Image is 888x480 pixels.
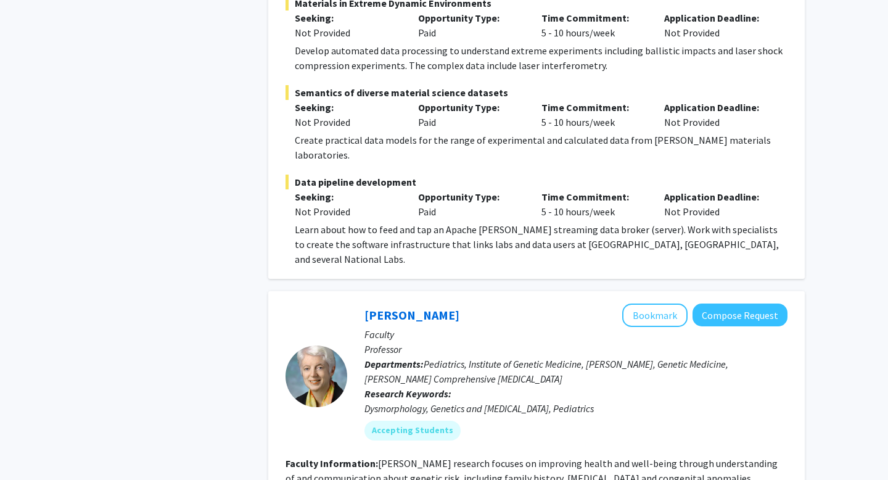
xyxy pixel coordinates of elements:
[295,189,400,204] p: Seeking:
[541,10,646,25] p: Time Commitment:
[286,85,787,100] span: Semantics of diverse material science datasets
[295,10,400,25] p: Seeking:
[364,421,461,441] mat-chip: Accepting Students
[418,100,523,115] p: Opportunity Type:
[295,43,787,73] div: Develop automated data processing to understand extreme experiments including ballistic impacts a...
[622,304,688,327] button: Add Joann Bodurtha to Bookmarks
[364,327,787,342] p: Faculty
[655,100,778,130] div: Not Provided
[655,189,778,219] div: Not Provided
[295,115,400,130] div: Not Provided
[364,387,451,400] b: Research Keywords:
[655,10,778,40] div: Not Provided
[409,10,532,40] div: Paid
[295,100,400,115] p: Seeking:
[364,358,728,385] span: Pediatrics, Institute of Genetic Medicine, [PERSON_NAME], Genetic Medicine, [PERSON_NAME] Compreh...
[409,189,532,219] div: Paid
[532,100,656,130] div: 5 - 10 hours/week
[9,424,52,471] iframe: Chat
[295,204,400,219] div: Not Provided
[664,100,769,115] p: Application Deadline:
[532,10,656,40] div: 5 - 10 hours/week
[541,100,646,115] p: Time Commitment:
[286,175,787,189] span: Data pipeline development
[693,304,787,326] button: Compose Request to Joann Bodurtha
[295,25,400,40] div: Not Provided
[664,189,769,204] p: Application Deadline:
[364,307,459,323] a: [PERSON_NAME]
[364,358,424,370] b: Departments:
[295,133,787,162] div: Create practical data models for the range of experimental and calculated data from [PERSON_NAME]...
[286,457,378,470] b: Faculty Information:
[295,222,787,267] div: Learn about how to feed and tap an Apache [PERSON_NAME] streaming data broker (server). Work with...
[364,401,787,416] div: Dysmorphology, Genetics and [MEDICAL_DATA], Pediatrics
[532,189,656,219] div: 5 - 10 hours/week
[364,342,787,357] p: Professor
[418,10,523,25] p: Opportunity Type:
[418,189,523,204] p: Opportunity Type:
[664,10,769,25] p: Application Deadline:
[541,189,646,204] p: Time Commitment:
[409,100,532,130] div: Paid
